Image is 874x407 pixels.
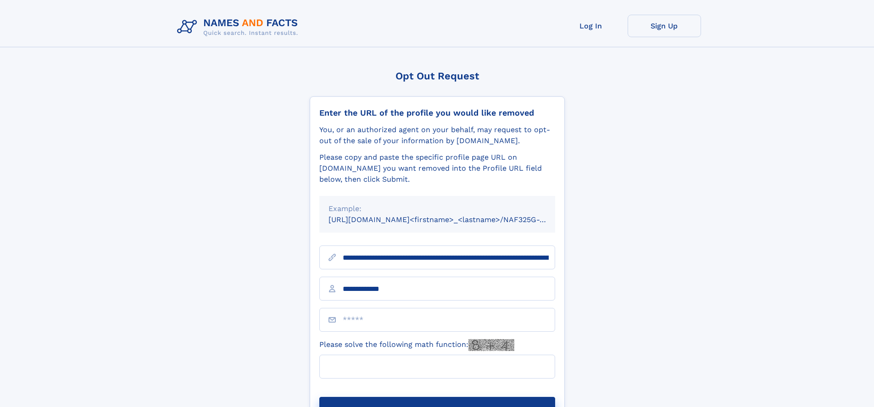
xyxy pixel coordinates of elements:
div: Please copy and paste the specific profile page URL on [DOMAIN_NAME] you want removed into the Pr... [319,152,555,185]
div: Example: [328,203,546,214]
div: Enter the URL of the profile you would like removed [319,108,555,118]
img: Logo Names and Facts [173,15,306,39]
label: Please solve the following math function: [319,339,514,351]
a: Log In [554,15,628,37]
a: Sign Up [628,15,701,37]
div: Opt Out Request [310,70,565,82]
div: You, or an authorized agent on your behalf, may request to opt-out of the sale of your informatio... [319,124,555,146]
small: [URL][DOMAIN_NAME]<firstname>_<lastname>/NAF325G-xxxxxxxx [328,215,573,224]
